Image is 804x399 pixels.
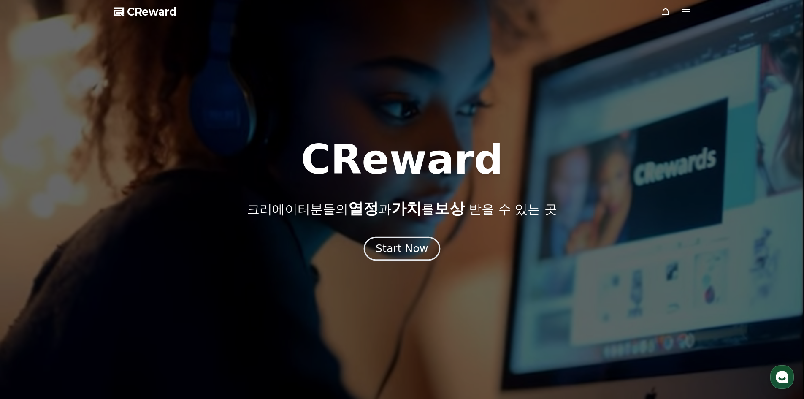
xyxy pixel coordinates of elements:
[27,280,32,287] span: 홈
[130,280,141,287] span: 설정
[391,200,422,217] span: 가치
[301,139,503,180] h1: CReward
[109,268,162,289] a: 설정
[348,200,379,217] span: 열정
[376,242,428,256] div: Start Now
[247,200,557,217] p: 크리에이터분들의 과 를 받을 수 있는 곳
[77,281,87,288] span: 대화
[364,236,440,261] button: Start Now
[365,246,439,254] a: Start Now
[434,200,465,217] span: 보상
[127,5,177,19] span: CReward
[114,5,177,19] a: CReward
[56,268,109,289] a: 대화
[3,268,56,289] a: 홈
